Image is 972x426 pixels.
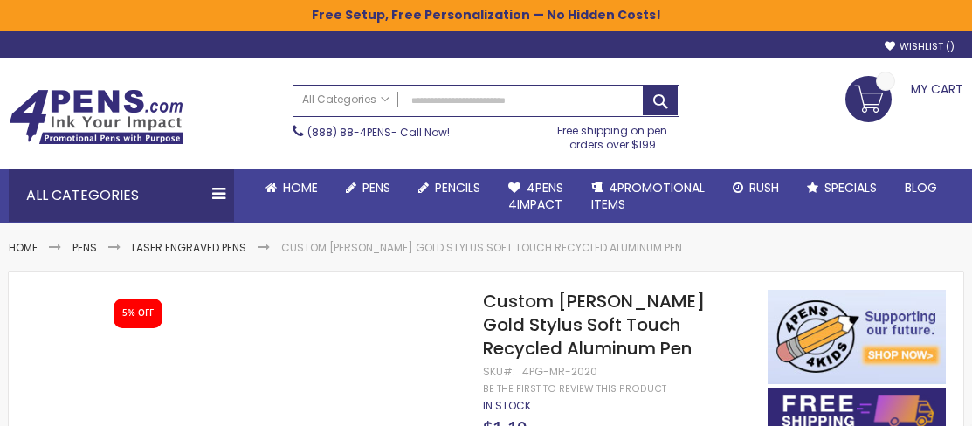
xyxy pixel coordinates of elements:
img: 4pens 4 kids [768,290,946,383]
a: Home [9,240,38,255]
a: (888) 88-4PENS [307,125,391,140]
a: Home [252,169,332,207]
span: All Categories [302,93,389,106]
span: Home [283,179,318,196]
span: Specials [824,179,877,196]
div: 4PG-MR-2020 [522,365,597,379]
span: Rush [749,179,779,196]
span: Blog [905,179,937,196]
div: Availability [483,399,531,413]
span: Pens [362,179,390,196]
span: 4Pens 4impact [508,179,563,213]
div: 5% OFF [122,307,154,319]
a: Pens [332,169,404,207]
a: Laser Engraved Pens [132,240,246,255]
span: Custom [PERSON_NAME] Gold Stylus Soft Touch Recycled Aluminum Pen [483,289,705,361]
span: Pencils [435,179,480,196]
a: Pencils [404,169,494,207]
a: All Categories [293,86,398,114]
a: Pens [72,240,97,255]
span: In stock [483,398,531,413]
a: Be the first to review this product [483,382,666,395]
span: 4PROMOTIONAL ITEMS [591,179,705,213]
a: Rush [719,169,793,207]
a: Blog [891,169,951,207]
a: Specials [793,169,891,207]
img: 4Pens Custom Pens and Promotional Products [9,89,183,145]
strong: SKU [483,364,515,379]
a: 4Pens4impact [494,169,577,223]
li: Custom [PERSON_NAME] Gold Stylus Soft Touch Recycled Aluminum Pen [281,241,682,255]
a: 4PROMOTIONALITEMS [577,169,719,223]
div: Free shipping on pen orders over $199 [545,117,679,152]
a: Wishlist [885,40,955,53]
span: - Call Now! [307,125,450,140]
div: All Categories [9,169,234,222]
